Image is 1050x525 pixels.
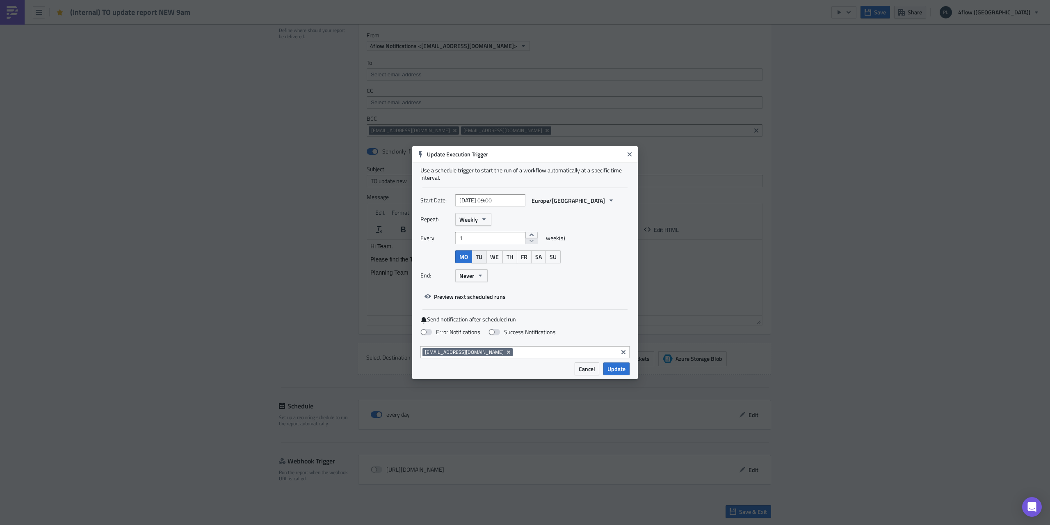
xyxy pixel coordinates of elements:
[420,328,480,336] label: Error Notifications
[507,252,513,261] span: TH
[476,252,482,261] span: TU
[459,271,474,280] span: Never
[455,269,488,282] button: Never
[420,213,451,225] label: Repeat:
[607,365,625,373] span: Update
[502,250,517,263] button: TH
[427,151,624,158] h6: Update Execution Trigger
[455,194,525,206] input: YYYY-MM-DD HH:mm
[490,252,499,261] span: WE
[619,347,628,357] button: Clear selected items
[575,362,599,375] button: Cancel
[459,252,468,261] span: MO
[505,348,513,356] button: Remove Tag
[1022,497,1042,517] div: Open Intercom Messenger
[455,250,472,263] button: MO
[527,194,619,207] button: Europe/[GEOGRAPHIC_DATA]
[546,232,565,244] span: week(s)
[525,238,538,244] button: decrement
[521,252,527,261] span: FR
[434,292,506,301] span: Preview next scheduled runs
[532,196,605,205] span: Europe/[GEOGRAPHIC_DATA]
[425,349,504,355] span: [EMAIL_ADDRESS][DOMAIN_NAME]
[546,250,561,263] button: SU
[525,232,538,238] button: increment
[517,250,532,263] button: FR
[486,250,503,263] button: WE
[459,215,478,224] span: Weekly
[531,250,546,263] button: SA
[472,250,486,263] button: TU
[488,328,556,336] label: Success Notifications
[550,252,557,261] span: SU
[3,3,392,36] body: Rich Text Area. Press ALT-0 for help.
[3,3,392,36] p: Hi Team. Please find the TO update tool report Planning Team
[623,148,636,160] button: Close
[420,269,451,282] label: End:
[420,194,451,206] label: Start Date:
[603,362,630,375] button: Update
[455,213,491,226] button: Weekly
[420,290,510,303] button: Preview next scheduled runs
[535,252,542,261] span: SA
[420,232,451,244] label: Every
[420,167,630,181] div: Use a schedule trigger to start the run of a workflow automatically at a specific time interval.
[420,316,630,323] label: Send notification after scheduled run
[579,365,595,373] span: Cancel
